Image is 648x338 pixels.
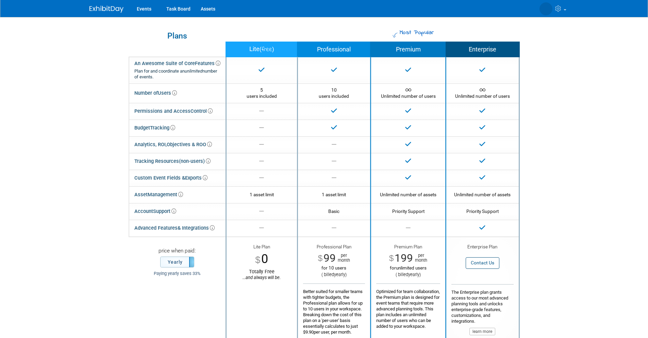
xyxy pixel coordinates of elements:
button: Contact Us [466,257,499,268]
div: Premium Plan [376,244,440,252]
span: Exports [185,175,207,181]
div: ( billed ) [303,272,365,278]
div: ...and always will be. [232,275,292,280]
span: (non-users) [179,158,211,164]
div: Professional Plan [303,244,365,252]
div: 5 users included [232,87,292,99]
span: 9.90 [305,329,314,335]
div: 1 asset limit [303,191,365,198]
button: learn more [469,328,495,335]
div: unlimited users [376,265,440,271]
div: Lite Plan [232,244,292,251]
div: Budget [134,123,175,133]
span: Support [153,208,176,214]
div: 1 asset limit [232,191,292,198]
div: Better suited for smaller teams with tighter budgets, the Professional plan allows for up to 10 u... [303,283,365,335]
span: per month [336,253,350,263]
span: free [262,45,272,54]
span: $ [389,254,394,263]
img: Mackenzie Hood [539,2,552,15]
div: Permissions and Access [134,106,213,116]
div: Priority Support [376,208,440,214]
span: yearly [408,272,419,277]
div: Custom Event Fields & [134,173,207,183]
span: Features [195,60,220,66]
span: Tracking [150,125,175,131]
div: Optimized for team collaboration, the Premium plan is designed for event teams that require more ... [376,283,440,329]
div: Totally Free [232,268,292,280]
span: per month [413,253,427,263]
label: Yearly [161,257,194,267]
span: Unlimited number of users [381,87,436,99]
span: Control [190,108,213,114]
div: Tracking Resources [134,156,211,166]
div: Enterprise Plan [451,244,513,251]
span: Users [158,90,177,96]
div: Plans [132,32,222,40]
span: 99 [323,252,336,264]
div: Plan for and coordinate an number of events. [134,68,220,80]
img: ExhibitDay [89,6,123,13]
div: Priority Support [451,208,513,214]
img: Most Popular [393,33,398,38]
span: $ [318,254,323,263]
span: $ [255,255,260,264]
span: Management [148,191,183,198]
div: An Awesome Suite of Core [134,60,220,80]
div: Advanced Features [134,223,215,233]
div: Unlimited number of assets [376,191,440,198]
div: Account [134,206,176,216]
span: Analytics, ROI, [134,141,167,148]
div: price when paid: [134,247,220,257]
div: for 10 users [303,265,365,271]
span: Most Popular [399,28,434,37]
div: Paying yearly saves 33% [134,271,220,277]
div: 10 users included [303,87,365,99]
div: Number of [134,88,177,98]
div: Unlimited number of assets [451,191,513,198]
span: 199 [395,252,413,264]
div: ( billed ) [376,272,440,278]
div: Basic [303,208,365,214]
th: Premium [370,42,446,57]
span: for [390,265,396,271]
span: yearly [334,272,345,277]
i: unlimited [185,68,202,74]
span: ( [260,46,262,52]
span: & Integrations [178,225,215,231]
span: ) [272,46,274,52]
span: 0 [261,251,268,266]
th: Lite [226,42,297,57]
th: Enterprise [446,42,519,57]
span: Unlimited number of users [455,87,510,99]
th: Professional [297,42,370,57]
div: Objectives & ROO [134,140,212,150]
div: Asset [134,190,183,200]
div: The Enterprise plan grants access to our most advanced planning tools and unlocks enterprise-grad... [451,284,513,335]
